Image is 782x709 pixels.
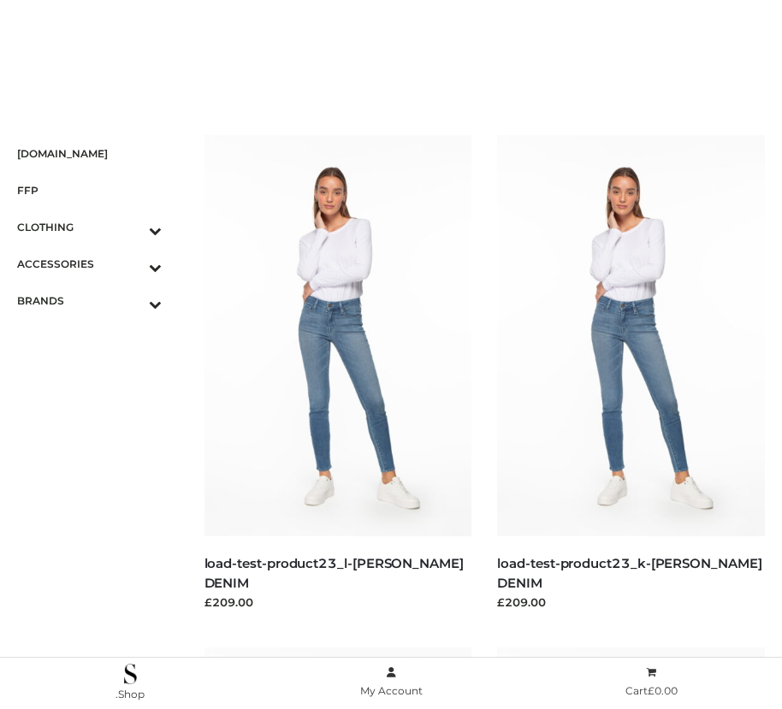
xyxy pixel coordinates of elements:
[17,254,162,274] span: ACCESSORIES
[521,663,782,701] a: Cart£0.00
[17,217,162,237] span: CLOTHING
[204,594,472,611] div: £209.00
[261,663,522,701] a: My Account
[625,684,678,697] span: Cart
[17,209,162,245] a: CLOTHINGToggle Submenu
[102,282,162,319] button: Toggle Submenu
[102,209,162,245] button: Toggle Submenu
[17,135,162,172] a: [DOMAIN_NAME]
[124,664,137,684] img: .Shop
[648,684,655,697] span: £
[17,144,162,163] span: [DOMAIN_NAME]
[17,291,162,310] span: BRANDS
[360,684,423,697] span: My Account
[17,282,162,319] a: BRANDSToggle Submenu
[17,180,162,200] span: FFP
[116,688,145,700] span: .Shop
[102,245,162,282] button: Toggle Submenu
[204,555,464,591] a: load-test-product23_l-[PERSON_NAME] DENIM
[497,555,761,591] a: load-test-product23_k-[PERSON_NAME] DENIM
[648,684,678,697] bdi: 0.00
[17,172,162,209] a: FFP
[17,245,162,282] a: ACCESSORIESToggle Submenu
[497,594,765,611] div: £209.00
